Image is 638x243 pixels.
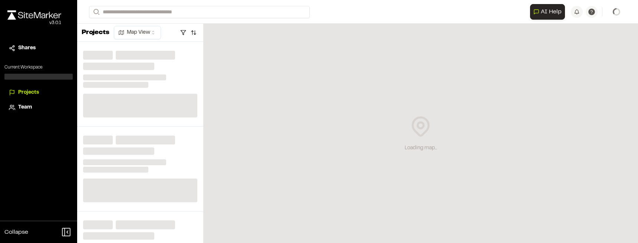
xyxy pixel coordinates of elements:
a: Team [9,103,68,111]
span: Projects [18,89,39,97]
div: Oh geez...please don't... [7,20,61,26]
img: rebrand.png [7,10,61,20]
span: Collapse [4,228,28,237]
span: Shares [18,44,36,52]
p: Projects [82,28,109,38]
span: AI Help [541,7,562,16]
p: Current Workspace [4,64,73,71]
a: Shares [9,44,68,52]
button: Search [89,6,102,18]
span: Team [18,103,32,111]
a: Projects [9,89,68,97]
div: Open AI Assistant [530,4,568,20]
button: Open AI Assistant [530,4,565,20]
div: Loading map... [405,144,437,152]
